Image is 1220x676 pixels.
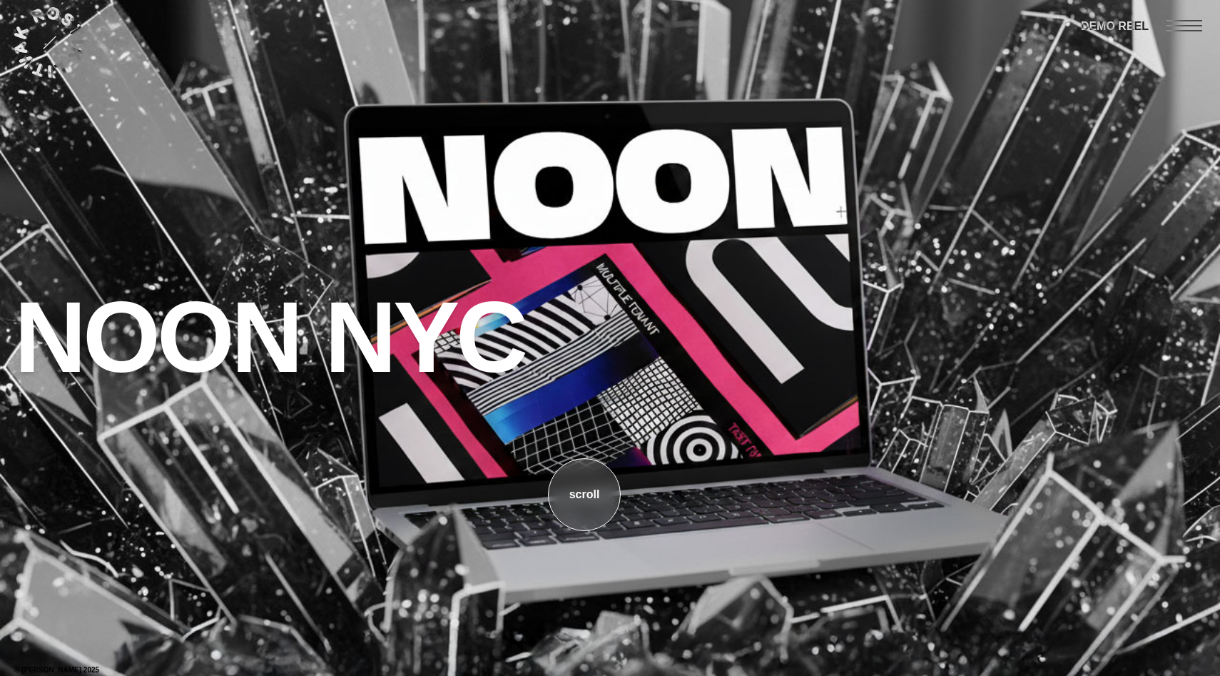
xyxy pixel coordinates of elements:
div: s [569,459,576,530]
div: l [596,459,599,530]
div: r [581,459,586,530]
a: scroll [548,458,621,531]
div: o [586,459,594,530]
div: c [576,459,582,530]
a: DEMO REEL [1081,17,1149,36]
div: l [593,459,596,530]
